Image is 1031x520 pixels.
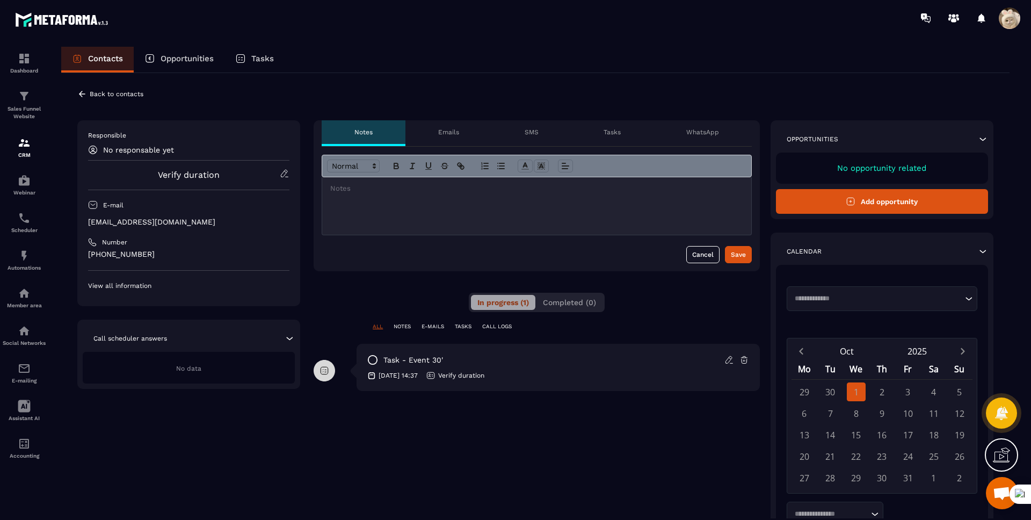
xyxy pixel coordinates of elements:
[93,334,167,343] p: Call scheduler answers
[795,382,814,401] div: 29
[787,135,838,143] p: Opportunities
[3,152,46,158] p: CRM
[795,468,814,487] div: 27
[3,204,46,241] a: schedulerschedulerScheduler
[950,382,969,401] div: 5
[379,371,418,380] p: [DATE] 14:37
[847,404,866,423] div: 8
[898,404,917,423] div: 10
[18,212,31,225] img: scheduler
[898,468,917,487] div: 31
[792,344,811,358] button: Previous month
[924,468,943,487] div: 1
[18,437,31,450] img: accountant
[873,382,891,401] div: 2
[811,342,882,360] button: Open months overlay
[787,286,977,311] div: Search for option
[795,404,814,423] div: 6
[88,281,289,290] p: View all information
[3,453,46,459] p: Accounting
[921,360,947,379] div: Sa
[383,355,443,365] p: task - Event 30'
[847,468,866,487] div: 29
[847,425,866,444] div: 15
[455,323,471,330] p: TASKS
[176,365,201,372] span: No data
[869,360,895,379] div: Th
[18,174,31,187] img: automations
[18,324,31,337] img: social-network
[422,323,444,330] p: E-MAILS
[686,128,719,136] p: WhatsApp
[158,170,220,180] a: Verify duration
[882,342,953,360] button: Open years overlay
[898,425,917,444] div: 17
[686,246,720,263] button: Cancel
[821,382,840,401] div: 30
[88,131,289,140] p: Responsible
[873,404,891,423] div: 9
[950,404,969,423] div: 12
[103,146,174,154] p: No responsable yet
[924,404,943,423] div: 11
[924,447,943,466] div: 25
[3,105,46,120] p: Sales Funnel Website
[88,249,289,259] p: [PHONE_NUMBER]
[18,52,31,65] img: formation
[787,163,977,173] p: No opportunity related
[950,468,969,487] div: 2
[3,265,46,271] p: Automations
[161,54,214,63] p: Opportunities
[3,128,46,166] a: formationformationCRM
[731,249,746,260] div: Save
[3,166,46,204] a: automationsautomationsWebinar
[90,90,143,98] p: Back to contacts
[795,425,814,444] div: 13
[821,468,840,487] div: 28
[873,447,891,466] div: 23
[950,447,969,466] div: 26
[61,47,134,73] a: Contacts
[3,316,46,354] a: social-networksocial-networkSocial Networks
[88,54,123,63] p: Contacts
[88,217,289,227] p: [EMAIL_ADDRESS][DOMAIN_NAME]
[986,477,1018,509] div: Mở cuộc trò chuyện
[843,360,869,379] div: We
[3,190,46,196] p: Webinar
[373,323,383,330] p: ALL
[134,47,224,73] a: Opportunities
[18,249,31,262] img: automations
[438,128,459,136] p: Emails
[394,323,411,330] p: NOTES
[947,360,972,379] div: Su
[847,382,866,401] div: 1
[3,44,46,82] a: formationformationDashboard
[3,415,46,421] p: Assistant AI
[791,509,868,519] input: Search for option
[821,404,840,423] div: 7
[224,47,285,73] a: Tasks
[543,298,596,307] span: Completed (0)
[438,371,484,380] p: Verify duration
[3,302,46,308] p: Member area
[604,128,621,136] p: Tasks
[792,382,972,487] div: Calendar days
[795,447,814,466] div: 20
[536,295,602,310] button: Completed (0)
[3,241,46,279] a: automationsautomationsAutomations
[3,392,46,429] a: Assistant AI
[847,447,866,466] div: 22
[18,90,31,103] img: formation
[787,247,822,256] p: Calendar
[354,128,373,136] p: Notes
[873,468,891,487] div: 30
[792,360,817,379] div: Mo
[3,227,46,233] p: Scheduler
[525,128,539,136] p: SMS
[3,82,46,128] a: formationformationSales Funnel Website
[3,68,46,74] p: Dashboard
[18,362,31,375] img: email
[821,447,840,466] div: 21
[18,136,31,149] img: formation
[725,246,752,263] button: Save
